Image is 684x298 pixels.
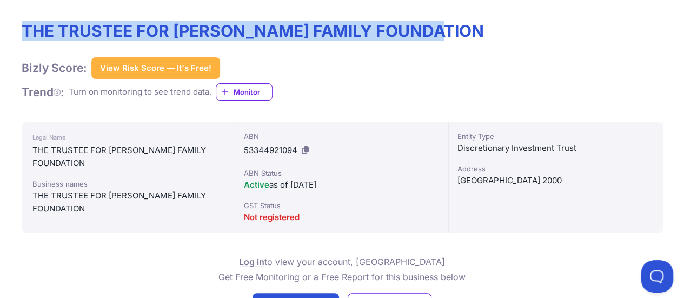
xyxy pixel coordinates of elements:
div: [GEOGRAPHIC_DATA] 2000 [457,174,653,187]
h1: THE TRUSTEE FOR [PERSON_NAME] FAMILY FOUNDATION [22,21,484,41]
div: Business names [32,178,224,189]
p: to view your account, [GEOGRAPHIC_DATA] Get Free Monitoring or a Free Report for this business below [218,254,466,284]
span: Active [244,180,269,190]
div: Turn on monitoring to see trend data. [69,86,211,98]
h1: Trend : [22,85,64,100]
div: as of [DATE] [244,178,440,191]
div: GST Status [244,200,440,211]
h1: Bizly Score: [22,61,87,75]
iframe: Toggle Customer Support [641,260,673,293]
div: Entity Type [457,131,653,142]
div: Discretionary Investment Trust [457,142,653,155]
div: THE TRUSTEE FOR [PERSON_NAME] FAMILY FOUNDATION [32,189,224,215]
span: 53344921094 [244,145,297,155]
a: Log in [239,256,264,267]
div: Legal Name [32,131,224,144]
span: Not registered [244,212,300,222]
div: THE TRUSTEE FOR [PERSON_NAME] FAMILY FOUNDATION [32,144,224,170]
div: Address [457,163,653,174]
div: ABN Status [244,168,440,178]
button: View Risk Score — It's Free! [91,57,220,79]
span: Monitor [234,87,272,97]
div: ABN [244,131,440,142]
a: Monitor [216,83,273,101]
